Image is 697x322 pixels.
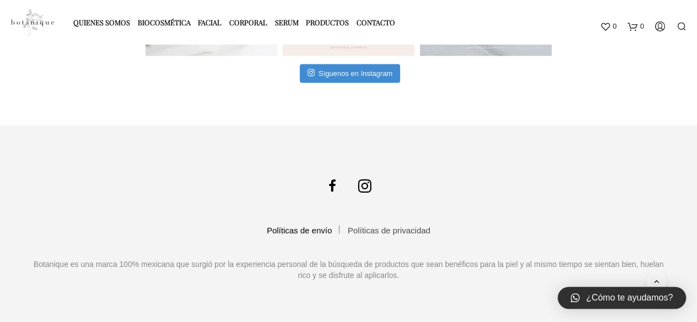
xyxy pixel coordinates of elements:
[586,291,673,304] span: ¿Cómo te ayudamos?
[11,8,54,36] img: Productos elaborados con ingredientes naturales
[229,13,273,31] a: Corporal
[558,287,686,309] a: ¿Cómo te ayudamos?
[138,13,196,31] a: Biocosmética
[640,17,644,35] span: 0
[348,225,430,234] a: Políticas de privacidad
[33,258,664,280] div: Botanique es una marca 100% mexicana que surgió por la experiencia personal de la búsqueda de pro...
[73,13,136,31] a: Quienes somos
[307,68,315,77] svg: Instagram
[613,17,617,35] span: 0
[600,17,617,35] a: 0
[628,17,644,35] a: 0
[275,13,304,31] a: Serum
[306,13,354,31] a: Productos
[198,13,227,31] a: Facial
[300,64,401,83] a: InstagramSíguenos en Instagram
[356,13,401,31] a: Contacto
[267,225,332,234] a: Políticas de envío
